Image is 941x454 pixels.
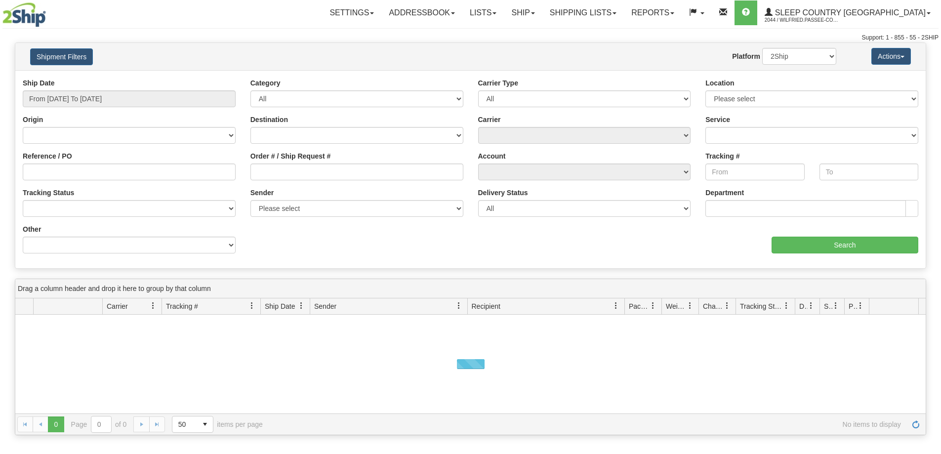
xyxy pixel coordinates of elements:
span: items per page [172,416,263,433]
label: Location [705,78,734,88]
span: Page 0 [48,416,64,432]
span: Page of 0 [71,416,127,433]
a: Packages filter column settings [645,297,661,314]
button: Shipment Filters [30,48,93,65]
label: Category [250,78,281,88]
label: Department [705,188,744,198]
a: Delivery Status filter column settings [803,297,819,314]
span: Charge [703,301,724,311]
a: Charge filter column settings [719,297,736,314]
span: Weight [666,301,687,311]
span: select [197,416,213,432]
a: Ship [504,0,542,25]
a: Shipping lists [542,0,624,25]
span: Page sizes drop down [172,416,213,433]
a: Shipment Issues filter column settings [827,297,844,314]
input: From [705,164,804,180]
label: Tracking # [705,151,739,161]
a: Addressbook [381,0,462,25]
span: Carrier [107,301,128,311]
button: Actions [871,48,911,65]
span: Tracking # [166,301,198,311]
input: To [819,164,918,180]
a: Refresh [908,416,924,432]
a: Tracking Status filter column settings [778,297,795,314]
a: Pickup Status filter column settings [852,297,869,314]
span: Sender [314,301,336,311]
label: Account [478,151,506,161]
a: Settings [322,0,381,25]
span: Packages [629,301,650,311]
label: Reference / PO [23,151,72,161]
a: Recipient filter column settings [608,297,624,314]
span: Ship Date [265,301,295,311]
span: 50 [178,419,191,429]
a: Sleep Country [GEOGRAPHIC_DATA] 2044 / Wilfried.Passee-Coutrin [757,0,938,25]
span: Shipment Issues [824,301,832,311]
a: Sender filter column settings [450,297,467,314]
span: Delivery Status [799,301,808,311]
span: Tracking Status [740,301,783,311]
label: Order # / Ship Request # [250,151,331,161]
a: Weight filter column settings [682,297,698,314]
label: Sender [250,188,274,198]
label: Carrier [478,115,501,124]
a: Lists [462,0,504,25]
a: Ship Date filter column settings [293,297,310,314]
iframe: chat widget [918,176,940,277]
input: Search [772,237,918,253]
div: Support: 1 - 855 - 55 - 2SHIP [2,34,939,42]
span: Pickup Status [849,301,857,311]
label: Delivery Status [478,188,528,198]
a: Reports [624,0,682,25]
label: Ship Date [23,78,55,88]
span: Recipient [472,301,500,311]
label: Platform [732,51,760,61]
img: logo2044.jpg [2,2,46,27]
label: Tracking Status [23,188,74,198]
label: Other [23,224,41,234]
a: Carrier filter column settings [145,297,162,314]
span: No items to display [277,420,901,428]
label: Carrier Type [478,78,518,88]
label: Destination [250,115,288,124]
span: Sleep Country [GEOGRAPHIC_DATA] [773,8,926,17]
a: Tracking # filter column settings [244,297,260,314]
span: 2044 / Wilfried.Passee-Coutrin [765,15,839,25]
div: grid grouping header [15,279,926,298]
label: Origin [23,115,43,124]
label: Service [705,115,730,124]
